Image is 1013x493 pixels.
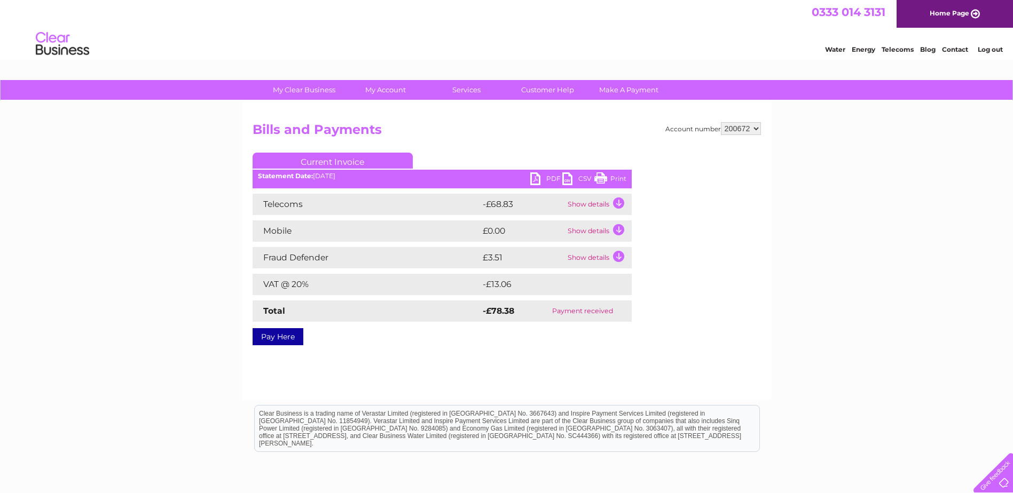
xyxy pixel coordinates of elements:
strong: -£78.38 [483,306,514,316]
a: Make A Payment [585,80,673,100]
a: Pay Here [253,328,303,345]
td: -£13.06 [480,274,611,295]
td: £0.00 [480,220,565,242]
a: Blog [920,45,936,53]
a: Print [594,172,626,188]
a: Services [422,80,511,100]
td: Show details [565,194,632,215]
td: Fraud Defender [253,247,480,268]
td: Payment received [534,300,631,322]
a: Energy [852,45,875,53]
a: Telecoms [882,45,914,53]
div: Account number [665,122,761,135]
a: My Clear Business [260,80,348,100]
td: Mobile [253,220,480,242]
div: [DATE] [253,172,632,180]
a: PDF [530,172,562,188]
strong: Total [263,306,285,316]
td: Show details [565,220,632,242]
a: Current Invoice [253,153,413,169]
b: Statement Date: [258,172,313,180]
a: Log out [978,45,1003,53]
a: CSV [562,172,594,188]
div: Clear Business is a trading name of Verastar Limited (registered in [GEOGRAPHIC_DATA] No. 3667643... [255,6,759,52]
td: £3.51 [480,247,565,268]
a: Water [825,45,845,53]
a: Customer Help [504,80,592,100]
a: My Account [341,80,429,100]
td: Show details [565,247,632,268]
td: VAT @ 20% [253,274,480,295]
td: -£68.83 [480,194,565,215]
h2: Bills and Payments [253,122,761,142]
td: Telecoms [253,194,480,215]
img: logo.png [35,28,90,60]
a: Contact [942,45,968,53]
a: 0333 014 3131 [812,5,885,19]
